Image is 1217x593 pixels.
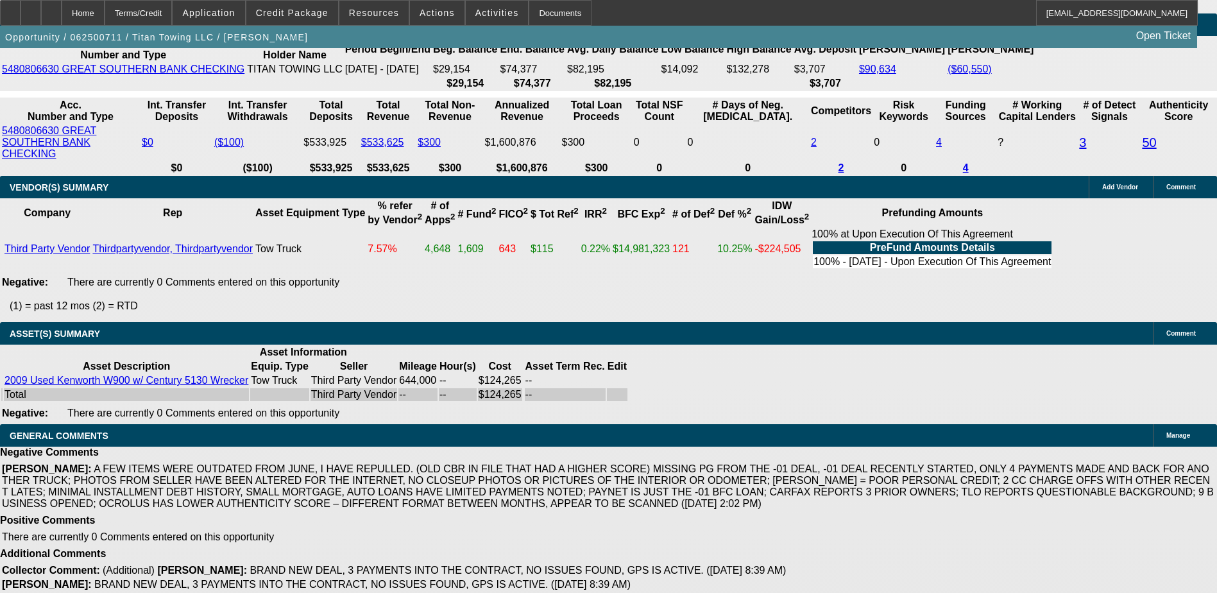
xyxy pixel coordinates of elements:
span: There are currently 0 Comments entered on this opportunity [67,408,339,418]
sup: 2 [418,212,422,221]
span: Manage [1166,432,1190,439]
b: % refer by Vendor [368,200,422,225]
a: 50 [1142,135,1156,150]
div: $1,600,876 [485,137,559,148]
span: GENERAL COMMENTS [10,431,108,441]
th: Equip. Type [250,360,309,373]
th: Total Revenue [361,99,416,123]
b: Asset Term Rec. [525,361,605,372]
p: (1) = past 12 mos (2) = RTD [10,300,1217,312]
b: Collector Comment: [2,565,100,576]
th: $300 [561,162,632,175]
th: $82,195 [566,77,660,90]
td: $29,154 [432,63,498,76]
td: 0 [633,125,686,160]
td: 643 [498,228,529,270]
sup: 2 [710,206,715,216]
td: $124,265 [478,374,522,387]
span: VENDOR(S) SUMMARY [10,182,108,193]
b: # of Def [672,209,715,219]
th: Funding Sources [935,99,996,123]
b: BFC Exp [618,209,665,219]
button: Credit Package [246,1,338,25]
th: Total Non-Revenue [417,99,482,123]
b: Seller [340,361,368,372]
th: Total Loan Proceeds [561,99,632,123]
a: ($100) [214,137,244,148]
th: $300 [417,162,482,175]
th: Acc. Number and Type [1,99,140,123]
td: Tow Truck [250,374,309,387]
th: End. Balance [500,37,565,62]
td: $74,377 [500,63,565,76]
span: Opportunity / 062500711 / Titan Towing LLC / [PERSON_NAME] [5,32,308,42]
td: Tow Truck [255,228,366,270]
a: $300 [418,137,441,148]
th: $533,925 [303,162,359,175]
sup: 2 [450,212,455,221]
span: There are currently 0 Comments entered on this opportunity [67,277,339,288]
td: 0 [873,125,934,160]
b: Rep [163,207,182,218]
b: [PERSON_NAME]: [2,579,92,590]
span: There are currently 0 Comments entered on this opportunity [2,531,274,542]
a: 5480806630 GREAT SOUTHERN BANK CHECKING [2,64,244,74]
td: 100% - [DATE] - Upon Execution Of This Agreement [813,255,1051,268]
a: $0 [142,137,153,148]
th: Period Begin/End [345,37,431,62]
th: High Balance [726,37,792,62]
b: # Fund [458,209,497,219]
b: IDW Gain/Loss [754,200,809,225]
th: Competitors [810,99,872,123]
span: (Additional) [103,565,155,576]
b: [PERSON_NAME]: [2,463,92,474]
th: Avg. Deposit [794,37,857,62]
button: Actions [410,1,464,25]
b: Company [24,207,71,218]
b: IRR [584,209,607,219]
span: A FEW ITEMS WERE OUTDATED FROM JUNE, I HAVE REPULLED. (OLD CBR IN FILE THAT HAD A HIGHER SCORE) M... [2,463,1214,509]
td: $132,278 [726,63,792,76]
span: Activities [475,8,519,18]
th: Sum of the Total NSF Count and Total Overdraft Fee Count from Ocrolus [633,99,686,123]
th: Low Balance [661,37,725,62]
sup: 2 [602,206,606,216]
b: $ Tot Ref [531,209,579,219]
a: Open Ticket [1131,25,1196,47]
th: Total Deposits [303,99,359,123]
th: # Days of Neg. [MEDICAL_DATA]. [687,99,809,123]
td: [DATE] - [DATE] [345,63,431,76]
th: $1,600,876 [484,162,560,175]
a: $533,625 [361,137,404,148]
td: $14,092 [661,63,725,76]
td: Third Party Vendor [311,388,397,401]
a: 2 [838,162,844,173]
span: BRAND NEW DEAL, 3 PAYMENTS INTO THE CONTRACT, NO ISSUES FOUND, GPS IS ACTIVE. ([DATE] 8:39 AM) [250,565,786,576]
td: $533,925 [303,125,359,160]
th: Int. Transfer Withdrawals [214,99,302,123]
b: Asset Equipment Type [255,207,365,218]
sup: 2 [804,212,809,221]
td: 10.25% [717,228,753,270]
td: $14,981,323 [612,228,670,270]
th: ($100) [214,162,302,175]
button: Resources [339,1,409,25]
span: Credit Package [256,8,328,18]
a: $90,634 [859,64,896,74]
div: 100% at Upon Execution Of This Agreement [812,228,1053,270]
a: 4 [963,162,969,173]
span: Actions [420,8,455,18]
td: -- [398,388,438,401]
td: -- [525,374,606,387]
a: 2009 Used Kenworth W900 w/ Century 5130 Wrecker [4,375,248,386]
th: # Working Capital Lenders [997,99,1077,123]
th: $533,625 [361,162,416,175]
span: Resources [349,8,399,18]
th: Annualized Revenue [484,99,560,123]
td: 7.57% [367,228,423,270]
th: Edit [607,360,627,373]
b: Hour(s) [439,361,476,372]
td: Third Party Vendor [311,374,397,387]
th: 0 [633,162,686,175]
sup: 2 [747,206,751,216]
